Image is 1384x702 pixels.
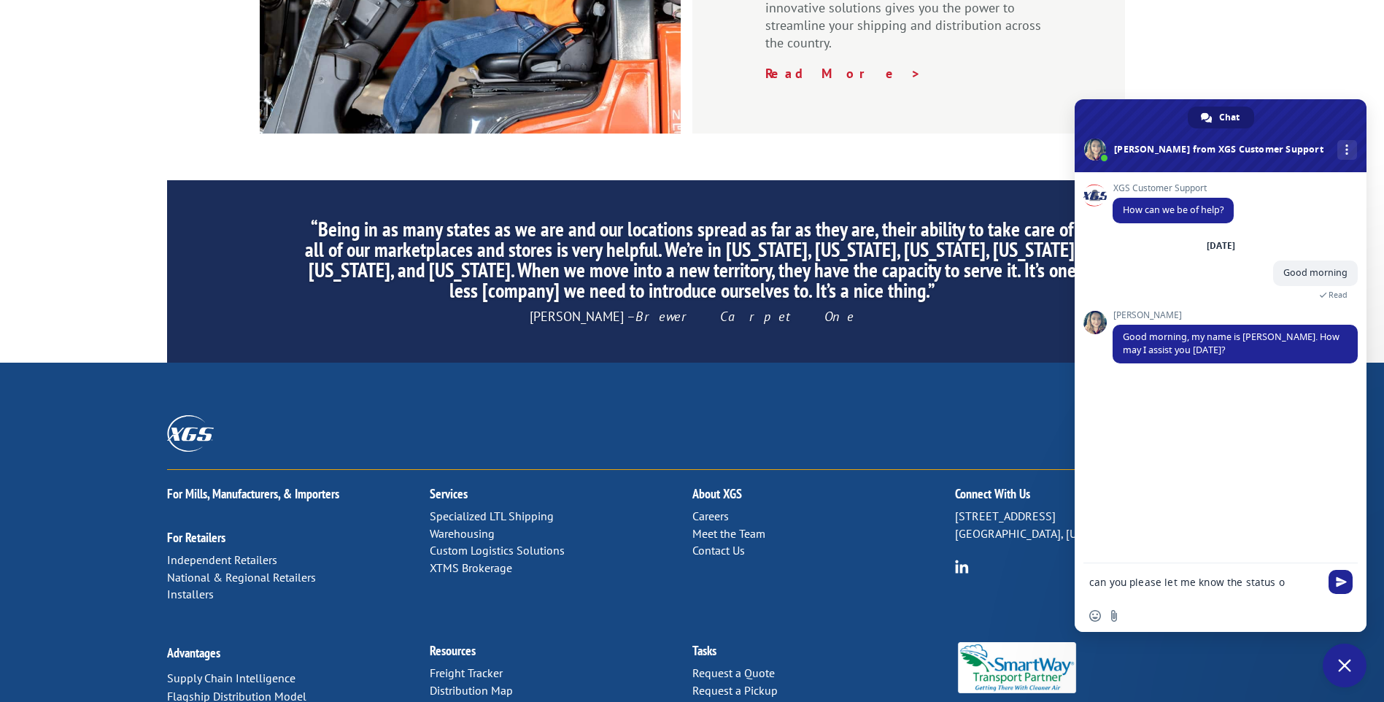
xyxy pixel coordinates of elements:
span: Read [1329,290,1348,300]
span: Good morning, my name is [PERSON_NAME]. How may I assist you [DATE]? [1123,331,1339,356]
img: XGS_Logos_ALL_2024_All_White [167,415,214,451]
span: XGS Customer Support [1113,183,1234,193]
em: Brewer Carpet One [635,308,854,325]
h2: “Being in as many states as we are and our locations spread as far as they are, their ability to ... [304,219,1080,308]
span: [PERSON_NAME] [1113,310,1358,320]
div: More channels [1337,140,1357,160]
a: Installers [167,587,214,601]
span: Send [1329,570,1353,594]
textarea: Compose your message... [1089,576,1320,589]
span: Insert an emoji [1089,610,1101,622]
a: Custom Logistics Solutions [430,543,565,558]
span: How can we be of help? [1123,204,1223,216]
a: Resources [430,642,476,659]
a: Request a Quote [692,666,775,680]
a: Contact Us [692,543,745,558]
a: Warehousing [430,526,495,541]
span: Chat [1219,107,1240,128]
a: Supply Chain Intelligence [167,671,295,685]
span: Good morning [1283,266,1348,279]
a: National & Regional Retailers [167,570,316,585]
a: Advantages [167,644,220,661]
a: Services [430,485,468,502]
div: Chat [1188,107,1254,128]
a: Meet the Team [692,526,765,541]
a: For Retailers [167,529,225,546]
img: group-6 [955,560,969,574]
a: About XGS [692,485,742,502]
a: Independent Retailers [167,552,277,567]
a: Freight Tracker [430,666,503,680]
a: XTMS Brokerage [430,560,512,575]
div: Close chat [1323,644,1366,687]
p: [STREET_ADDRESS] [GEOGRAPHIC_DATA], [US_STATE] 37421 [955,508,1218,543]
img: Smartway_Logo [955,642,1080,693]
a: Request a Pickup [692,683,778,698]
a: For Mills, Manufacturers, & Importers [167,485,339,502]
span: Send a file [1108,610,1120,622]
h2: Connect With Us [955,487,1218,508]
a: Specialized LTL Shipping [430,509,554,523]
a: Careers [692,509,729,523]
a: Read More > [765,65,921,82]
a: Distribution Map [430,683,513,698]
div: [DATE] [1207,242,1235,250]
h2: Tasks [692,644,955,665]
span: [PERSON_NAME] – [530,308,854,325]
